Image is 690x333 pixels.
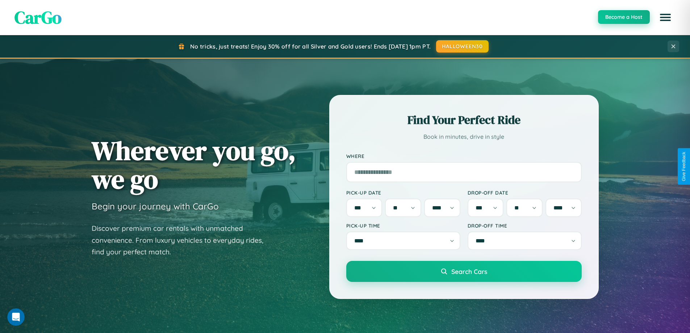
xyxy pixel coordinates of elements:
[451,267,487,275] span: Search Cars
[7,308,25,326] iframe: Intercom live chat
[598,10,650,24] button: Become a Host
[346,222,460,229] label: Pick-up Time
[14,5,62,29] span: CarGo
[346,261,582,282] button: Search Cars
[92,222,273,258] p: Discover premium car rentals with unmatched convenience. From luxury vehicles to everyday rides, ...
[655,7,676,28] button: Open menu
[346,132,582,142] p: Book in minutes, drive in style
[190,43,431,50] span: No tricks, just treats! Enjoy 30% off for all Silver and Gold users! Ends [DATE] 1pm PT.
[436,40,489,53] button: HALLOWEEN30
[468,222,582,229] label: Drop-off Time
[346,153,582,159] label: Where
[92,201,219,212] h3: Begin your journey with CarGo
[346,112,582,128] h2: Find Your Perfect Ride
[92,136,296,193] h1: Wherever you go, we go
[346,190,460,196] label: Pick-up Date
[468,190,582,196] label: Drop-off Date
[681,152,686,181] div: Give Feedback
